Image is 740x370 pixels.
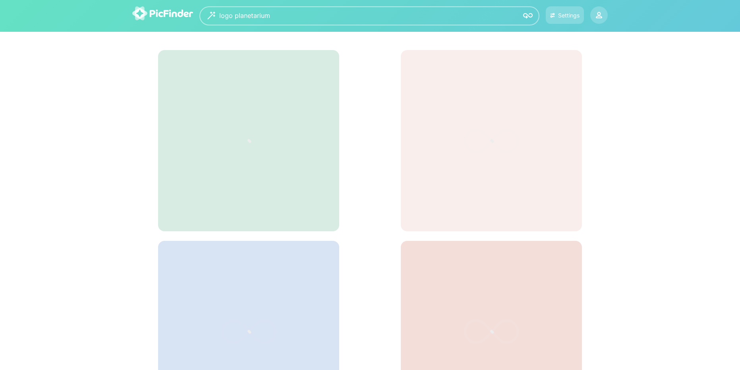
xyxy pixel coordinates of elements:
[523,11,533,21] img: icon-search.svg
[207,12,215,19] img: wizard.svg
[550,12,555,19] img: icon-settings.svg
[546,6,584,24] button: Settings
[558,12,580,19] div: Settings
[132,6,193,20] img: logo-picfinder-white-transparent.svg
